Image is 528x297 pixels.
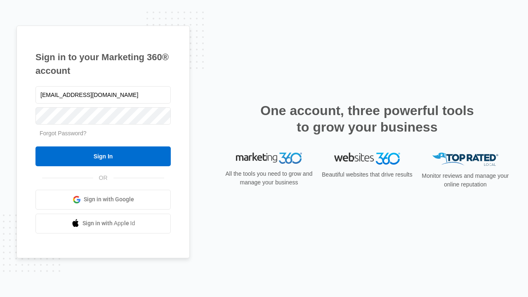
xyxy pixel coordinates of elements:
[236,153,302,164] img: Marketing 360
[84,195,134,204] span: Sign in with Google
[334,153,400,165] img: Websites 360
[93,174,113,182] span: OR
[432,153,498,166] img: Top Rated Local
[223,170,315,187] p: All the tools you need to grow and manage your business
[35,214,171,233] a: Sign in with Apple Id
[82,219,135,228] span: Sign in with Apple Id
[35,86,171,104] input: Email
[35,190,171,210] a: Sign in with Google
[40,130,87,137] a: Forgot Password?
[258,102,476,135] h2: One account, three powerful tools to grow your business
[35,146,171,166] input: Sign In
[35,50,171,78] h1: Sign in to your Marketing 360® account
[321,170,413,179] p: Beautiful websites that drive results
[419,172,511,189] p: Monitor reviews and manage your online reputation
